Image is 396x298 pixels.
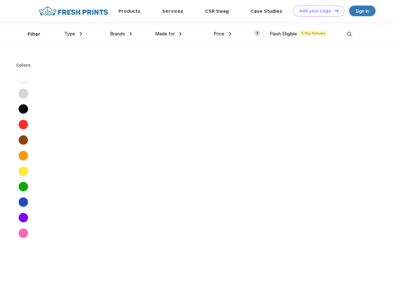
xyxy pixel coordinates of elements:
span: Made for [155,31,175,37]
span: Brands [110,31,125,37]
span: Type [64,31,75,37]
img: fo%20logo%202.webp [37,6,110,16]
img: dropdown.png [80,32,82,36]
a: Products [118,8,140,14]
img: desktop_search.svg [344,29,355,39]
img: dropdown.png [229,32,231,36]
span: 5 Day Delivery [300,30,327,36]
span: Flash Eligible [270,31,297,37]
img: dropdown.png [130,32,132,36]
div: Colors [12,62,35,69]
img: DT [334,9,338,12]
div: Sign in [356,7,369,15]
a: Sign in [349,6,375,16]
div: Filter [28,31,40,38]
div: Add your Logo [299,8,331,14]
span: Price [214,31,224,37]
img: dropdown.png [179,32,182,36]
